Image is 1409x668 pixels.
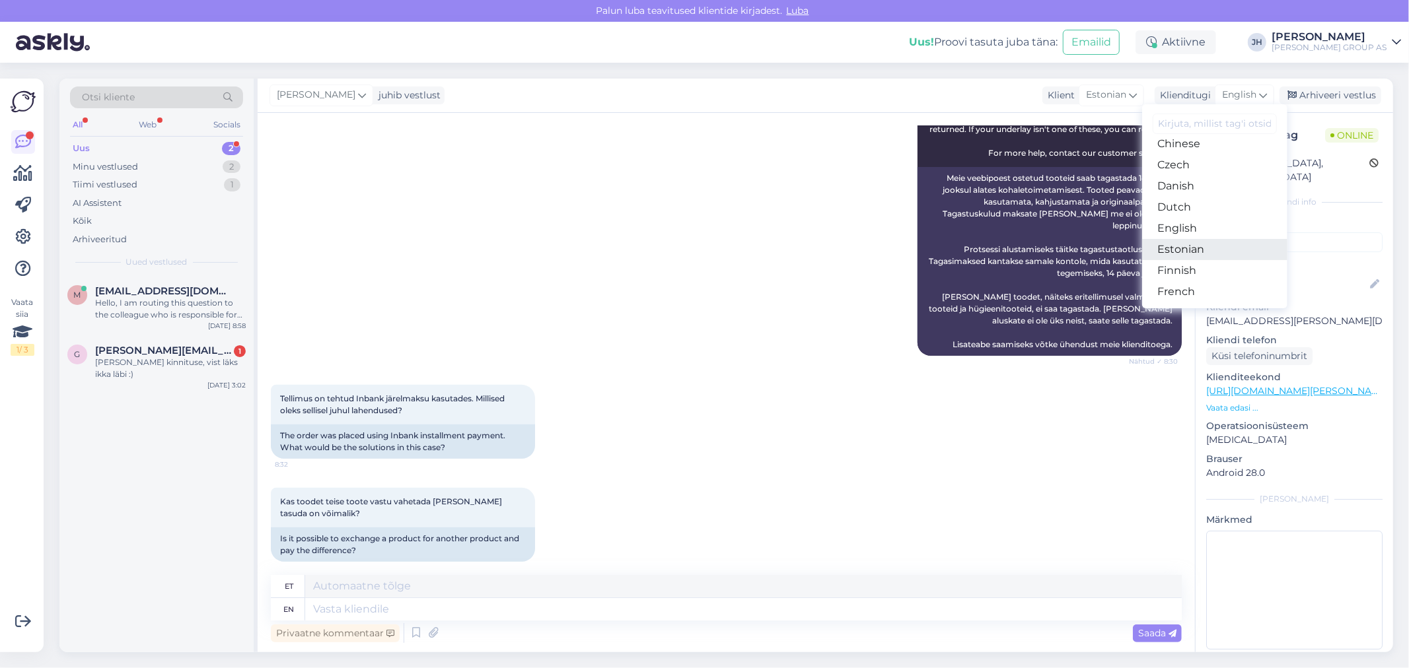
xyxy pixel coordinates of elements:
[73,142,90,155] div: Uus
[277,88,355,102] span: [PERSON_NAME]
[11,296,34,356] div: Vaata siia
[1142,281,1287,302] a: French
[95,356,246,380] div: [PERSON_NAME] kinnituse, vist läks ikka läbi :)
[73,178,137,191] div: Tiimi vestlused
[373,88,441,102] div: juhib vestlust
[1063,30,1120,55] button: Emailid
[75,349,81,359] span: g
[1206,513,1383,527] p: Märkmed
[95,285,233,297] span: mirkoolen@live.com
[1153,114,1277,134] input: Kirjuta, millist tag'i otsid
[73,233,127,246] div: Arhiveeritud
[1142,302,1287,323] a: German
[1206,232,1383,252] input: Lisa tag
[1142,133,1287,154] a: Chinese
[280,496,504,518] span: Kas toodet teise toote vastu vahetada [PERSON_NAME] tasuda on võimalik?
[271,527,535,562] div: Is it possible to exchange a product for another product and pay the difference?
[95,345,233,356] span: georg.metsmaker@hotmail.com
[1206,333,1383,347] p: Kliendi telefon
[1142,239,1287,260] a: Estonian
[1272,32,1401,53] a: [PERSON_NAME][PERSON_NAME] GROUP AS
[11,344,34,356] div: 1 / 3
[1128,356,1178,366] span: Nähtud ✓ 8:30
[1206,385,1389,397] a: [URL][DOMAIN_NAME][PERSON_NAME]
[1206,493,1383,505] div: [PERSON_NAME]
[909,36,934,48] b: Uus!
[1272,42,1387,53] div: [PERSON_NAME] GROUP AS
[70,116,85,133] div: All
[1206,257,1383,271] p: Kliendi nimi
[1042,88,1075,102] div: Klient
[275,562,324,572] span: 8:34
[1138,627,1176,639] span: Saada
[1142,176,1287,197] a: Danish
[73,197,122,210] div: AI Assistent
[137,116,160,133] div: Web
[223,160,240,174] div: 2
[1206,402,1383,414] p: Vaata edasi ...
[1142,218,1287,239] a: English
[1206,216,1383,230] p: Kliendi tag'id
[1222,88,1256,102] span: English
[1142,260,1287,281] a: Finnish
[1155,88,1211,102] div: Klienditugi
[95,297,246,321] div: Hello, I am routing this question to the colleague who is responsible for this topic. The reply m...
[224,178,240,191] div: 1
[222,142,240,155] div: 2
[1206,196,1383,208] div: Kliendi info
[1206,466,1383,480] p: Android 28.0
[1207,277,1367,292] input: Lisa nimi
[1142,197,1287,218] a: Dutch
[1206,300,1383,314] p: Kliendi email
[783,5,813,17] span: Luba
[74,290,81,300] span: m
[208,321,246,331] div: [DATE] 8:58
[271,424,535,459] div: The order was placed using Inbank installment payment. What would be the solutions in this case?
[1325,128,1379,143] span: Online
[1280,86,1381,104] div: Arhiveeri vestlus
[126,256,188,268] span: Uued vestlused
[275,459,324,469] span: 8:32
[82,90,135,104] span: Otsi kliente
[918,167,1182,356] div: Meie veebipoest ostetud tooteid saab tagastada 14 päeva jooksul alates kohaletoimetamisest. Toote...
[1206,433,1383,447] p: [MEDICAL_DATA]
[211,116,243,133] div: Socials
[1206,452,1383,466] p: Brauser
[1206,347,1313,365] div: Küsi telefoninumbrit
[11,89,36,114] img: Askly Logo
[285,575,293,597] div: et
[234,345,246,357] div: 1
[1142,154,1287,176] a: Czech
[73,160,138,174] div: Minu vestlused
[1248,33,1266,51] div: JH
[1206,314,1383,328] p: [EMAIL_ADDRESS][PERSON_NAME][DOMAIN_NAME]
[1206,370,1383,384] p: Klienditeekond
[1272,32,1387,42] div: [PERSON_NAME]
[284,598,295,620] div: en
[909,34,1058,50] div: Proovi tasuta juba täna:
[207,380,246,390] div: [DATE] 3:02
[1206,419,1383,433] p: Operatsioonisüsteem
[271,624,400,642] div: Privaatne kommentaar
[73,215,92,228] div: Kõik
[1210,156,1369,184] div: [GEOGRAPHIC_DATA], [GEOGRAPHIC_DATA]
[1086,88,1126,102] span: Estonian
[1136,30,1216,54] div: Aktiivne
[280,393,507,415] span: Tellimus on tehtud Inbank järelmaksu kasutades. Millised oleks sellisel juhul lahendused?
